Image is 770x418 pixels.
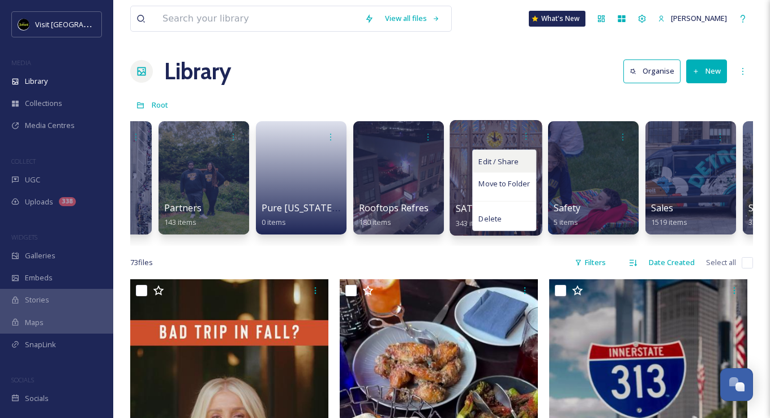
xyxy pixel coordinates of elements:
span: Move to Folder [478,178,530,190]
span: Uploads [25,197,53,207]
span: SATW 2025 [456,202,505,215]
img: VISIT%20DETROIT%20LOGO%20-%20BLACK%20BACKGROUND.png [18,19,29,30]
span: 143 items [164,217,196,227]
span: SnapLink [25,339,56,350]
span: Safety [554,202,580,214]
a: SATW 2025343 items [456,203,505,228]
input: Search your library [157,6,359,31]
a: [PERSON_NAME] [652,7,733,29]
span: 343 items [456,217,489,228]
span: COLLECT [11,157,36,165]
span: Sales [651,202,673,214]
span: 73 file s [130,257,153,268]
span: Socials [25,393,49,404]
span: 1519 items [651,217,687,227]
span: Embeds [25,272,53,283]
span: Partners [164,202,202,214]
span: Collections [25,98,62,109]
span: MEDIA [11,58,31,67]
span: Pure [US_STATE] Content [262,202,371,214]
a: Sales1519 items [651,203,687,227]
span: Root [152,100,168,110]
span: Select all [706,257,736,268]
a: Rooftops Refresh 2025180 items [359,203,457,227]
button: New [686,59,727,83]
span: [PERSON_NAME] [671,13,727,23]
span: 0 items [262,217,286,227]
div: Date Created [643,251,700,274]
span: Library [25,76,48,87]
button: Organise [623,59,681,83]
div: Filters [569,251,611,274]
div: 338 [59,197,76,206]
span: SOCIALS [11,376,34,384]
a: Safety5 items [554,203,580,227]
span: UGC [25,174,40,185]
a: Partners143 items [164,203,202,227]
span: Rooftops Refresh 2025 [359,202,457,214]
span: 5 items [554,217,578,227]
span: Media Centres [25,120,75,131]
span: Maps [25,317,44,328]
span: Stories [25,295,49,305]
span: Galleries [25,250,55,261]
a: Root [152,98,168,112]
span: Edit / Share [478,156,518,167]
span: Delete [478,214,502,225]
a: Library [164,54,231,88]
button: Open Chat [720,368,753,401]
a: What's New [529,11,585,27]
a: View all files [379,7,446,29]
a: Pure [US_STATE] Content0 items [262,203,371,227]
span: WIDGETS [11,233,37,241]
span: 180 items [359,217,391,227]
span: Visit [GEOGRAPHIC_DATA] [35,19,123,29]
